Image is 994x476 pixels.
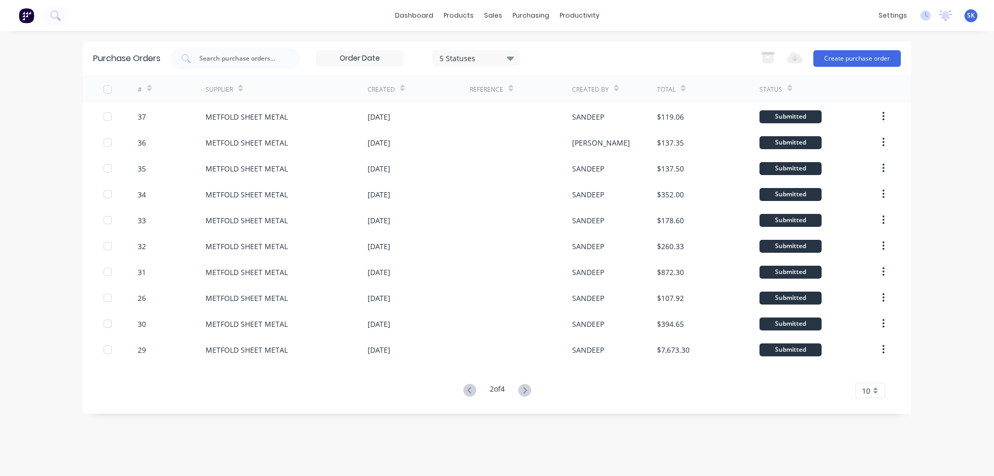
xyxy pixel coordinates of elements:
div: $7,673.30 [657,344,690,355]
div: productivity [554,8,605,23]
div: 34 [138,189,146,200]
div: METFOLD SHEET METAL [206,293,288,304]
div: [DATE] [368,319,390,329]
div: METFOLD SHEET METAL [206,319,288,329]
div: $137.35 [657,137,684,148]
div: [DATE] [368,163,390,174]
div: SANDEEP [572,111,604,122]
div: $394.65 [657,319,684,329]
div: METFOLD SHEET METAL [206,189,288,200]
div: [DATE] [368,215,390,226]
div: Submitted [759,110,822,123]
input: Search purchase orders... [198,53,284,64]
div: Submitted [759,136,822,149]
div: Submitted [759,214,822,227]
div: Created By [572,85,609,94]
div: Submitted [759,240,822,253]
div: 30 [138,319,146,329]
div: sales [479,8,507,23]
div: Submitted [759,162,822,175]
div: SANDEEP [572,267,604,278]
input: Order Date [316,51,403,66]
div: purchasing [507,8,554,23]
div: # [138,85,142,94]
div: SANDEEP [572,215,604,226]
div: SANDEEP [572,163,604,174]
div: products [438,8,479,23]
iframe: Intercom live chat [959,441,984,466]
div: SANDEEP [572,241,604,252]
div: Reference [470,85,503,94]
div: METFOLD SHEET METAL [206,267,288,278]
div: METFOLD SHEET METAL [206,137,288,148]
div: SANDEEP [572,293,604,304]
div: $260.33 [657,241,684,252]
div: [DATE] [368,267,390,278]
div: $352.00 [657,189,684,200]
div: Submitted [759,318,822,330]
div: SANDEEP [572,189,604,200]
div: METFOLD SHEET METAL [206,111,288,122]
div: Submitted [759,292,822,305]
div: METFOLD SHEET METAL [206,241,288,252]
div: Supplier [206,85,233,94]
div: 35 [138,163,146,174]
div: Submitted [759,266,822,279]
div: [DATE] [368,189,390,200]
button: Create purchase order [813,50,901,67]
div: 32 [138,241,146,252]
div: 37 [138,111,146,122]
div: METFOLD SHEET METAL [206,215,288,226]
span: SK [967,11,975,20]
a: dashboard [390,8,438,23]
div: [PERSON_NAME] [572,137,630,148]
span: 10 [862,385,870,396]
div: 29 [138,344,146,355]
div: Submitted [759,188,822,201]
div: 31 [138,267,146,278]
div: 33 [138,215,146,226]
div: [DATE] [368,137,390,148]
div: $107.92 [657,293,684,304]
img: Factory [19,8,34,23]
div: $119.06 [657,111,684,122]
div: METFOLD SHEET METAL [206,163,288,174]
div: 26 [138,293,146,304]
div: Created [368,85,395,94]
div: 36 [138,137,146,148]
div: settings [873,8,912,23]
div: $178.60 [657,215,684,226]
div: SANDEEP [572,344,604,355]
div: [DATE] [368,293,390,304]
div: Total [657,85,676,94]
div: $872.30 [657,267,684,278]
div: Purchase Orders [93,52,160,65]
div: 2 of 4 [490,383,505,398]
div: SANDEEP [572,319,604,329]
div: Status [759,85,782,94]
div: [DATE] [368,344,390,355]
div: [DATE] [368,111,390,122]
div: 5 Statuses [440,52,514,63]
div: METFOLD SHEET METAL [206,344,288,355]
div: Submitted [759,343,822,356]
div: $137.50 [657,163,684,174]
div: [DATE] [368,241,390,252]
